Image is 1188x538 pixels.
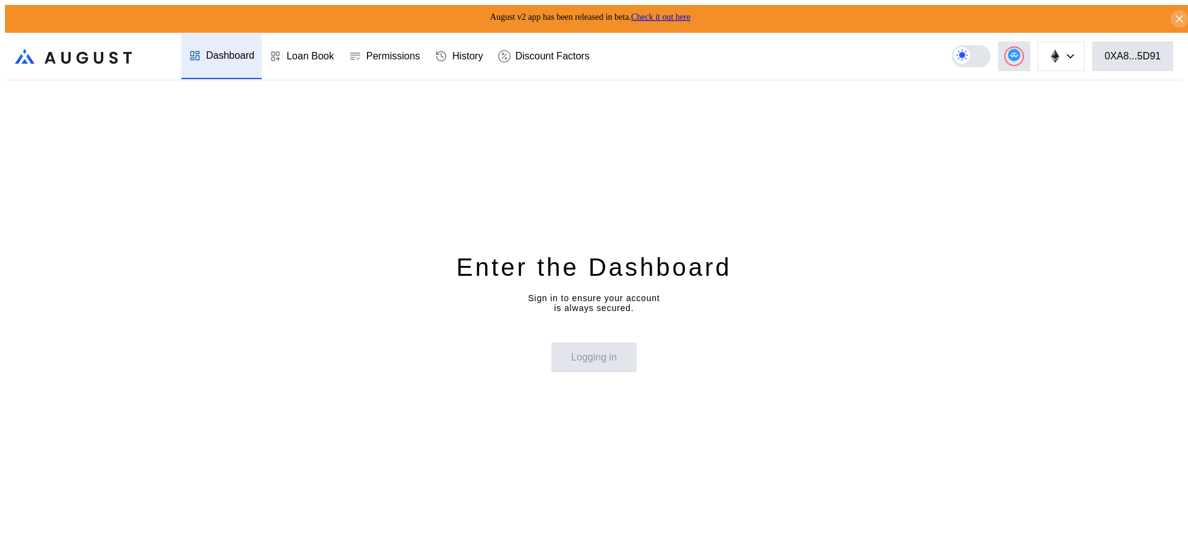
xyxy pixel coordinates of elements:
div: History [452,51,483,62]
a: Dashboard [181,33,262,79]
a: Check it out here [631,12,691,22]
div: Discount Factors [515,51,590,62]
button: Logging in [551,343,637,372]
button: chain logo [1038,41,1085,71]
a: Discount Factors [491,33,597,79]
div: Permissions [366,51,420,62]
button: 0XA8...5D91 [1092,41,1173,71]
div: Loan Book [286,51,334,62]
div: 0XA8...5D91 [1104,51,1161,62]
a: Loan Book [262,33,342,79]
img: chain logo [1048,49,1062,63]
span: August v2 app has been released in beta. [490,12,691,22]
a: History [428,33,491,79]
div: Enter the Dashboard [456,251,731,283]
a: Permissions [342,33,428,79]
div: Dashboard [206,50,254,61]
div: Sign in to ensure your account is always secured. [528,293,660,313]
